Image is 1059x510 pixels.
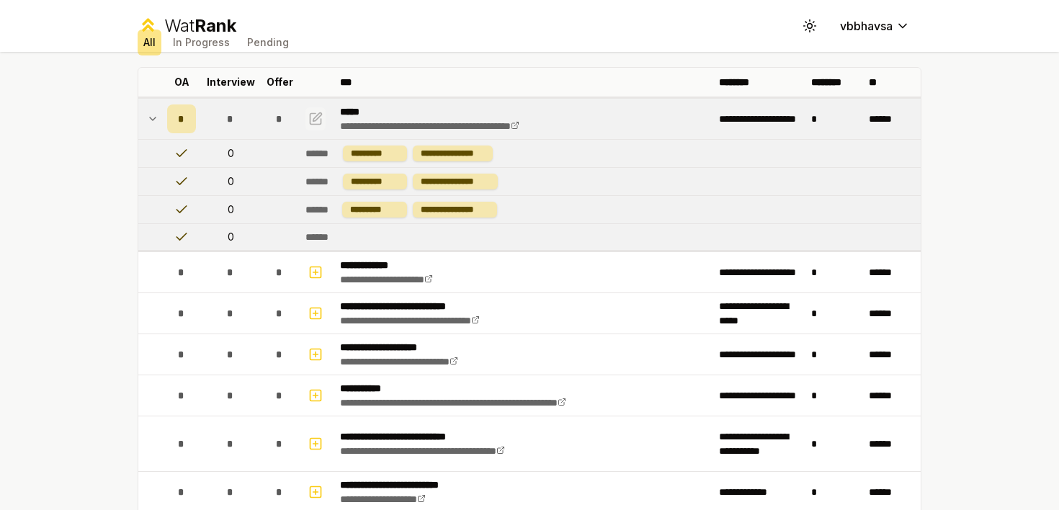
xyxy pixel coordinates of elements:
[138,14,236,37] a: WatRank
[174,75,189,89] p: OA
[207,75,255,89] p: Interview
[202,196,259,223] td: 0
[267,75,293,89] p: Offer
[241,30,295,55] button: Pending
[202,224,259,250] td: 0
[195,15,236,36] span: Rank
[167,30,236,55] button: In Progress
[202,140,259,167] td: 0
[202,168,259,195] td: 0
[138,30,161,55] button: All
[164,14,236,37] div: Wat
[840,17,893,35] span: vbbhavsa
[828,13,921,39] button: vbbhavsa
